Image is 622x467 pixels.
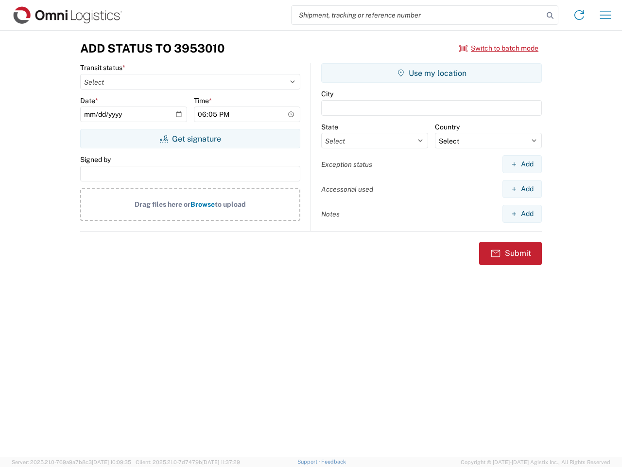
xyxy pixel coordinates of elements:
[92,459,131,465] span: [DATE] 10:09:35
[80,96,98,105] label: Date
[80,41,225,55] h3: Add Status to 3953010
[190,200,215,208] span: Browse
[194,96,212,105] label: Time
[297,459,322,465] a: Support
[502,180,542,198] button: Add
[321,459,346,465] a: Feedback
[80,63,125,72] label: Transit status
[461,458,610,467] span: Copyright © [DATE]-[DATE] Agistix Inc., All Rights Reserved
[502,155,542,173] button: Add
[321,210,340,218] label: Notes
[502,205,542,223] button: Add
[321,63,542,83] button: Use my location
[459,40,538,56] button: Switch to batch mode
[321,90,333,98] label: City
[321,123,338,131] label: State
[80,129,300,148] button: Get signature
[215,200,246,208] span: to upload
[135,200,190,208] span: Drag files here or
[321,160,372,169] label: Exception status
[292,6,543,24] input: Shipment, tracking or reference number
[435,123,460,131] label: Country
[479,242,542,265] button: Submit
[321,185,373,194] label: Accessorial used
[80,155,111,164] label: Signed by
[12,459,131,465] span: Server: 2025.21.0-769a9a7b8c3
[136,459,240,465] span: Client: 2025.21.0-7d7479b
[202,459,240,465] span: [DATE] 11:37:29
